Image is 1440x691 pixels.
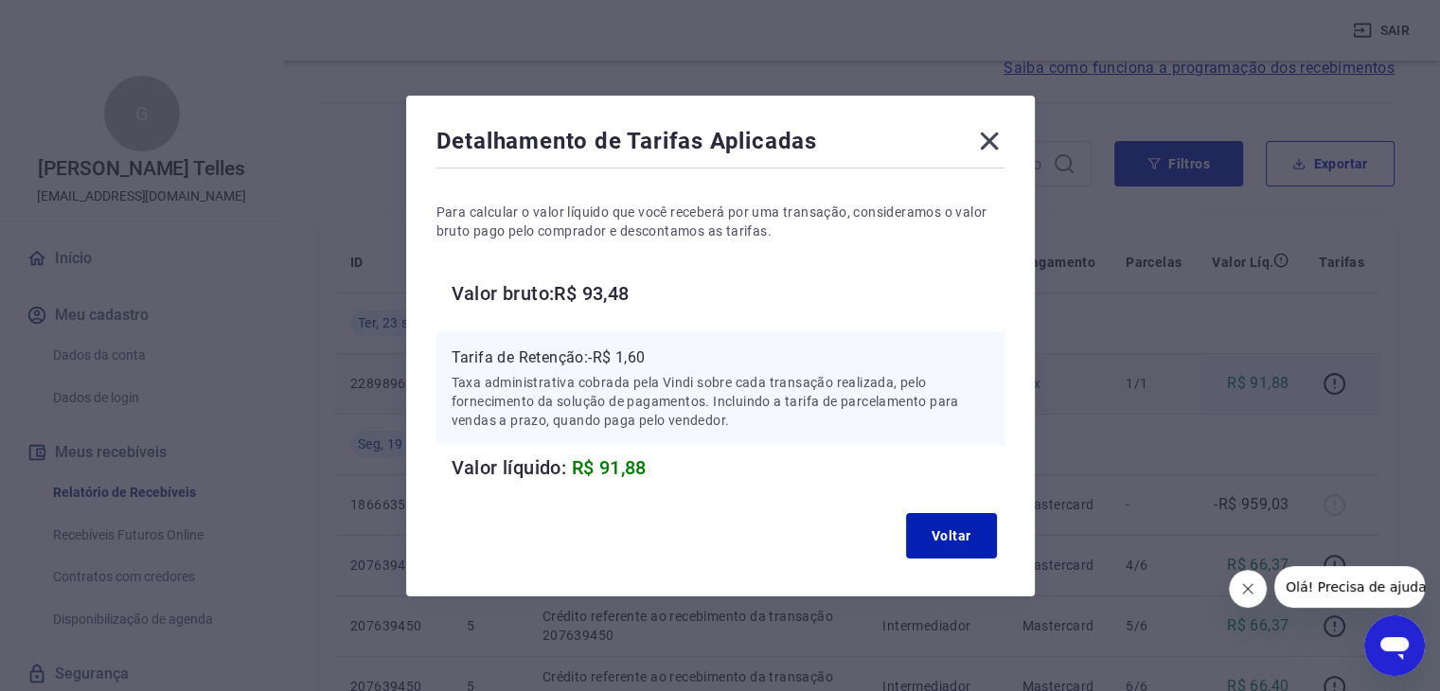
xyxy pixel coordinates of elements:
[452,452,1004,483] h6: Valor líquido:
[436,126,1004,164] div: Detalhamento de Tarifas Aplicadas
[1364,615,1425,676] iframe: Botão para abrir a janela de mensagens
[1274,566,1425,608] iframe: Mensagem da empresa
[452,373,989,430] p: Taxa administrativa cobrada pela Vindi sobre cada transação realizada, pelo fornecimento da soluç...
[1229,570,1267,608] iframe: Fechar mensagem
[452,278,1004,309] h6: Valor bruto: R$ 93,48
[452,346,989,369] p: Tarifa de Retenção: -R$ 1,60
[572,456,647,479] span: R$ 91,88
[436,203,1004,240] p: Para calcular o valor líquido que você receberá por uma transação, consideramos o valor bruto pag...
[906,513,997,558] button: Voltar
[11,13,159,28] span: Olá! Precisa de ajuda?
